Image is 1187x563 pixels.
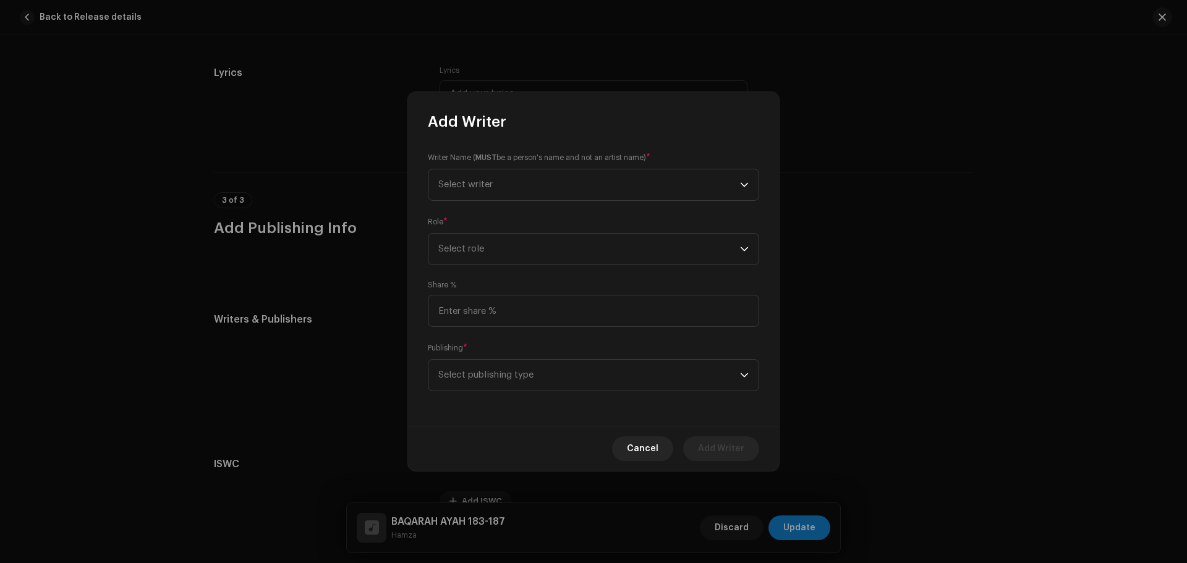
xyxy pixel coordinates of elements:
div: dropdown trigger [740,169,749,200]
div: dropdown trigger [740,360,749,391]
strong: MUST [475,154,496,161]
span: Add Writer [428,112,506,132]
span: Add Writer [698,436,744,461]
span: Cancel [627,436,658,461]
span: Select writer [438,169,740,200]
span: Select writer [438,180,493,189]
button: Cancel [612,436,673,461]
small: Writer Name ( be a person's name and not an artist name) [428,151,646,164]
span: Select publishing type [438,360,740,391]
button: Add Writer [683,436,759,461]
